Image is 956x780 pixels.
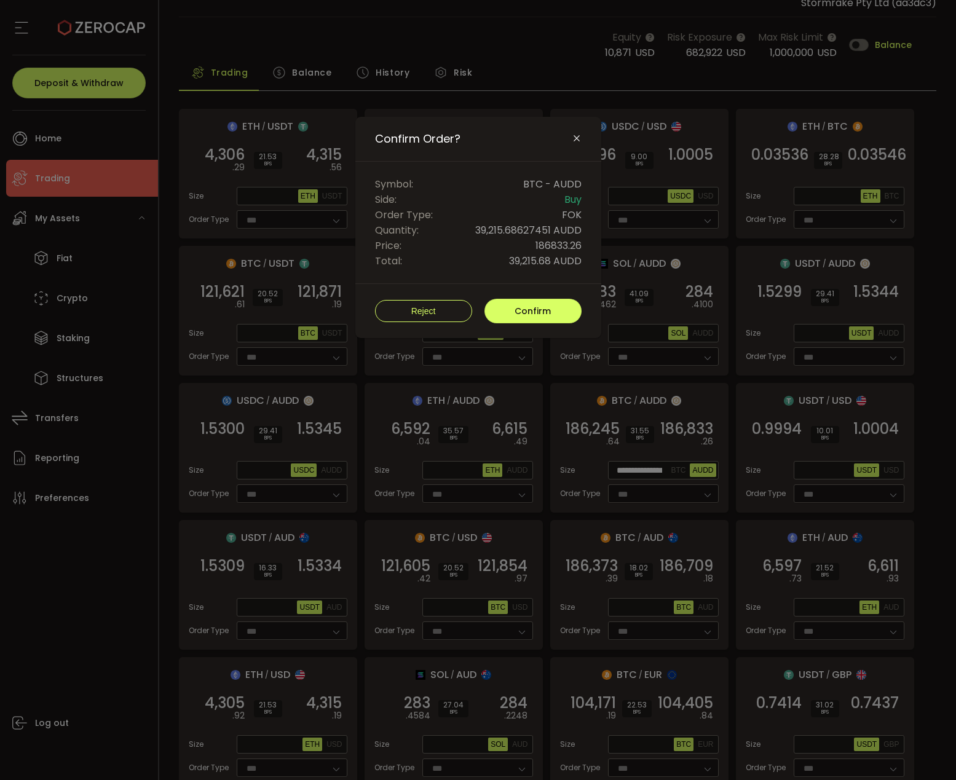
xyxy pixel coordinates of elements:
span: Total: [375,253,402,269]
div: Confirm Order? [355,117,601,338]
span: 39,215.68627451 AUDD [475,223,582,238]
span: Side: [375,192,397,207]
iframe: Chat Widget [810,647,956,780]
span: Reject [411,306,436,316]
button: Close [572,133,582,144]
span: Quantity: [375,223,419,238]
span: FOK [562,207,582,223]
span: Buy [564,192,582,207]
button: Confirm [484,299,582,323]
span: Price: [375,238,401,253]
span: Confirm Order? [375,132,460,146]
span: BTC - AUDD [523,176,582,192]
span: 186833.26 [535,238,582,253]
span: 39,215.68 AUDD [509,253,582,269]
button: Reject [375,300,472,322]
span: Symbol: [375,176,413,192]
span: Confirm [515,305,551,317]
span: Order Type: [375,207,433,223]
